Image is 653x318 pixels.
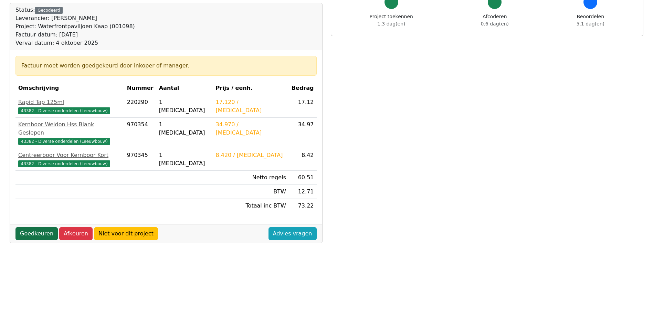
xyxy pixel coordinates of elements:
a: Goedkeuren [15,227,58,240]
div: Beoordelen [577,13,604,28]
td: 34.97 [289,118,317,148]
div: Rapid Tap 125ml [18,98,122,106]
a: Centreerboor Voor Kernboor Kort43382 - Diverse onderdelen (Leeuwbouw) [18,151,122,168]
span: 0.6 dag(en) [481,21,509,26]
td: 970354 [124,118,156,148]
div: 8.420 / [MEDICAL_DATA] [215,151,286,159]
th: Nummer [124,81,156,95]
td: BTW [213,185,288,199]
td: 970345 [124,148,156,171]
div: 17.120 / [MEDICAL_DATA] [215,98,286,115]
span: 43382 - Diverse onderdelen (Leeuwbouw) [18,107,110,114]
td: 12.71 [289,185,317,199]
span: 43382 - Diverse onderdelen (Leeuwbouw) [18,160,110,167]
a: Kernboor Weldon Hss Blank Geslepen43382 - Diverse onderdelen (Leeuwbouw) [18,120,122,145]
span: 1.3 dag(en) [377,21,405,26]
div: 1 [MEDICAL_DATA] [159,120,210,137]
a: Advies vragen [268,227,317,240]
div: Project toekennen [370,13,413,28]
div: Project: Waterfrontpaviljoen Kaap (001098) [15,22,135,31]
th: Prijs / eenh. [213,81,288,95]
th: Aantal [156,81,213,95]
div: Verval datum: 4 oktober 2025 [15,39,135,47]
div: 1 [MEDICAL_DATA] [159,98,210,115]
td: 17.12 [289,95,317,118]
td: 8.42 [289,148,317,171]
a: Afkeuren [59,227,93,240]
span: 43382 - Diverse onderdelen (Leeuwbouw) [18,138,110,145]
div: Afcoderen [481,13,509,28]
td: 220290 [124,95,156,118]
div: 34.970 / [MEDICAL_DATA] [215,120,286,137]
div: Gecodeerd [35,7,63,14]
div: Factuur datum: [DATE] [15,31,135,39]
td: Totaal inc BTW [213,199,288,213]
td: 73.22 [289,199,317,213]
div: 1 [MEDICAL_DATA] [159,151,210,168]
span: 5.1 dag(en) [577,21,604,26]
div: Leverancier: [PERSON_NAME] [15,14,135,22]
div: Kernboor Weldon Hss Blank Geslepen [18,120,122,137]
th: Omschrijving [15,81,124,95]
a: Rapid Tap 125ml43382 - Diverse onderdelen (Leeuwbouw) [18,98,122,115]
a: Niet voor dit project [94,227,158,240]
th: Bedrag [289,81,317,95]
td: Netto regels [213,171,288,185]
div: Status: [15,6,135,47]
div: Centreerboor Voor Kernboor Kort [18,151,122,159]
td: 60.51 [289,171,317,185]
div: Factuur moet worden goedgekeurd door inkoper of manager. [21,62,311,70]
